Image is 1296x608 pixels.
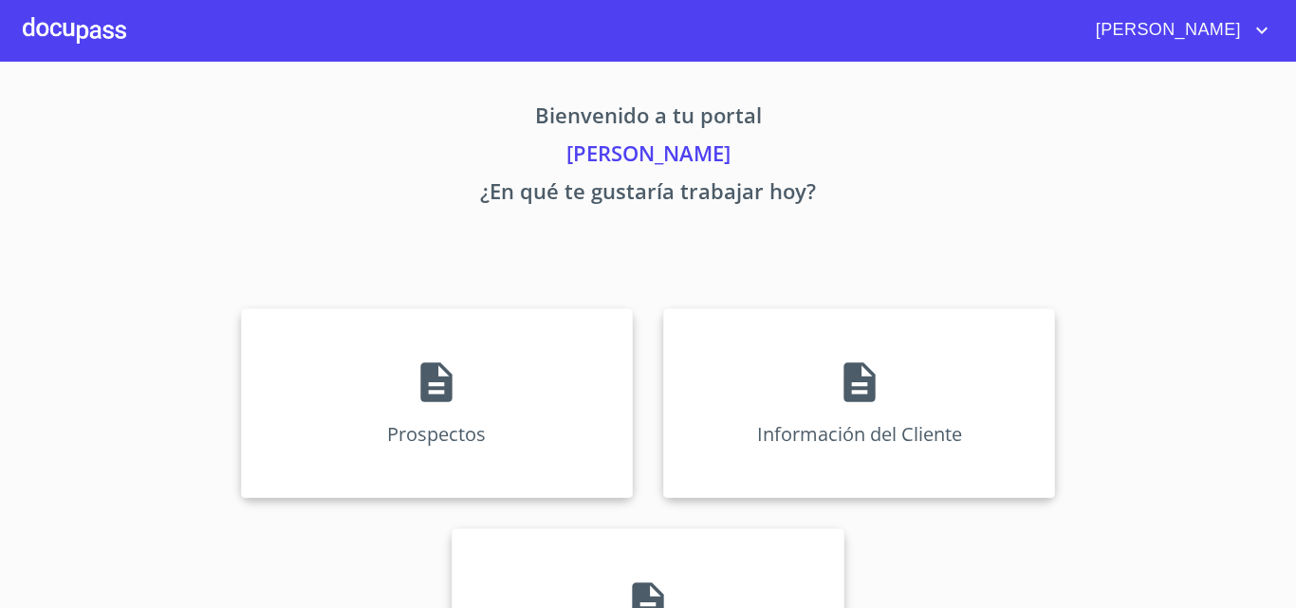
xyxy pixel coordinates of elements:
[64,175,1232,213] p: ¿En qué te gustaría trabajar hoy?
[64,138,1232,175] p: [PERSON_NAME]
[1082,15,1250,46] span: [PERSON_NAME]
[64,100,1232,138] p: Bienvenido a tu portal
[1082,15,1273,46] button: account of current user
[757,421,962,447] p: Información del Cliente
[387,421,486,447] p: Prospectos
